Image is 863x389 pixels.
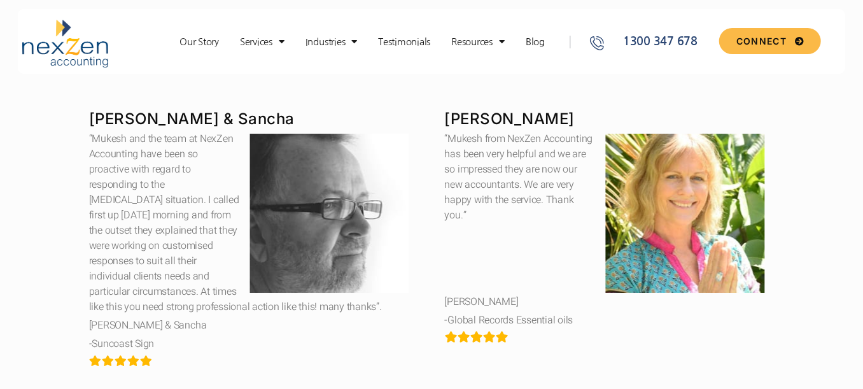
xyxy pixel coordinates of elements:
h3: [PERSON_NAME] [445,110,775,129]
span: 1300 347 678 [620,33,698,50]
a: CONNECT [719,28,820,54]
a: Services [234,36,291,48]
span: CONNECT [736,37,787,46]
nav: Menu [161,36,563,48]
div: “Mukesh and the team at NexZen Accounting have been so proactive with regard to responding to the... [89,131,419,315]
a: Our Story [173,36,225,48]
a: Blog [519,36,551,48]
a: Resources [445,36,511,48]
div: -Global Records Essential oils [445,313,775,328]
a: Industries [299,36,363,48]
div: -Suncoast Sign [89,336,419,351]
a: Testimonials [372,36,437,48]
div: [PERSON_NAME] [445,294,775,309]
div: [PERSON_NAME] & Sancha [89,318,419,333]
h3: [PERSON_NAME] & Sancha [89,110,419,129]
a: 1300 347 678 [589,33,715,50]
div: “Mukesh from NexZen Accounting has been very helpful and we are so impressed they are now our new... [445,131,775,223]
